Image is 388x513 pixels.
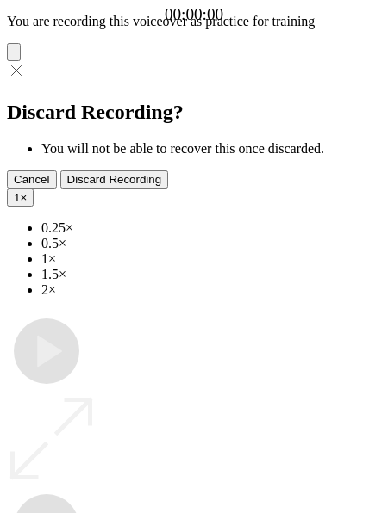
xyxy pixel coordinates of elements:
a: 00:00:00 [165,5,223,24]
li: 1× [41,251,381,267]
li: 2× [41,282,381,298]
li: 1.5× [41,267,381,282]
button: 1× [7,189,34,207]
li: 0.5× [41,236,381,251]
h2: Discard Recording? [7,101,381,124]
p: You are recording this voiceover as practice for training [7,14,381,29]
li: 0.25× [41,220,381,236]
button: Discard Recording [60,170,169,189]
span: 1 [14,191,20,204]
li: You will not be able to recover this once discarded. [41,141,381,157]
button: Cancel [7,170,57,189]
